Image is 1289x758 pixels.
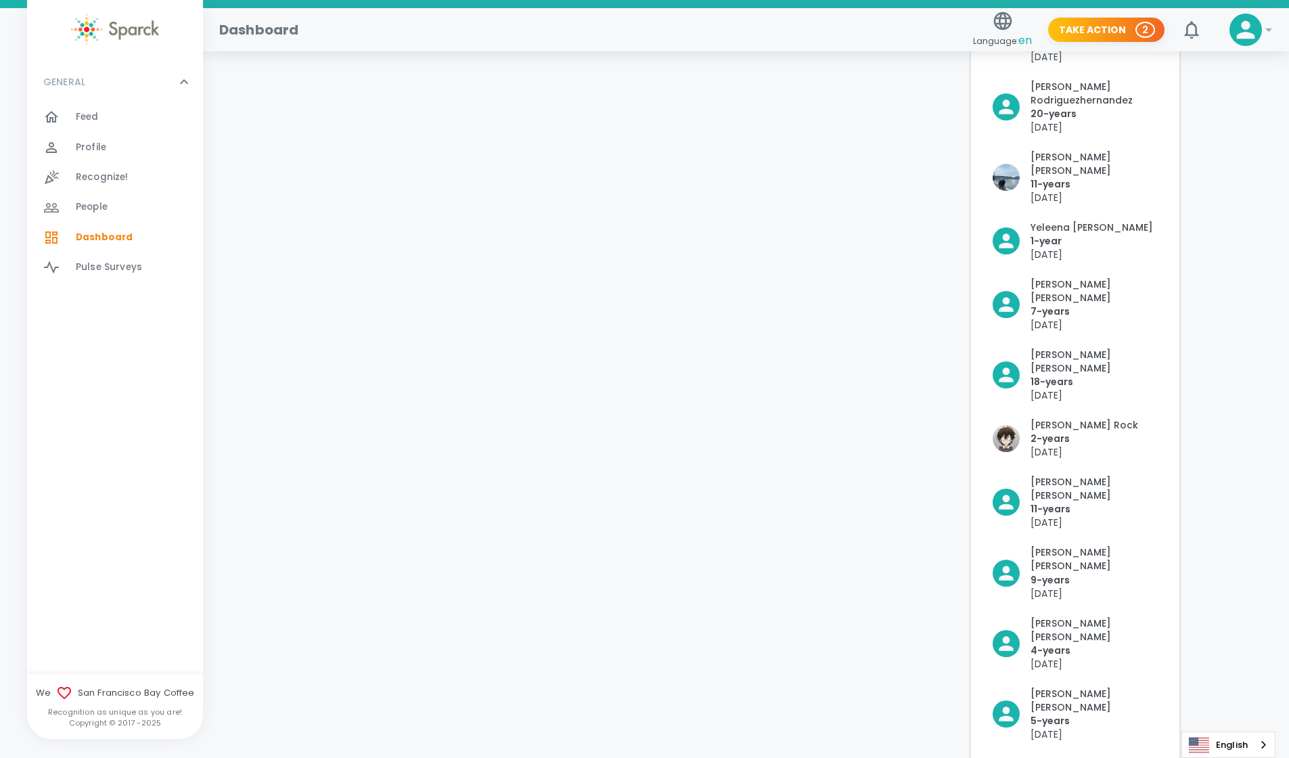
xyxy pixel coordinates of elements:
a: People [27,192,203,222]
span: Recognize! [76,171,129,184]
p: [PERSON_NAME] [PERSON_NAME] [1031,545,1158,573]
p: 20- years [1031,107,1158,120]
div: Click to Recognize! [982,337,1158,402]
p: 7- years [1031,305,1158,318]
p: [DATE] [1031,248,1153,261]
p: [DATE] [1031,318,1158,332]
p: [PERSON_NAME] Rock [1031,418,1138,432]
p: [PERSON_NAME] [PERSON_NAME] [1031,687,1158,714]
div: Click to Recognize! [982,139,1158,204]
button: Click to Recognize! [993,221,1153,261]
p: [PERSON_NAME] [PERSON_NAME] [1031,475,1158,502]
p: 11- years [1031,502,1158,516]
span: Feed [76,110,99,124]
a: Feed [27,102,203,132]
h1: Dashboard [219,19,298,41]
button: Click to Recognize! [993,545,1158,600]
p: [PERSON_NAME] [PERSON_NAME] [1031,277,1158,305]
button: Click to Recognize! [993,348,1158,402]
div: Language [1181,732,1275,758]
img: Picture of Anna Belle Heredia [993,164,1020,191]
a: Recognize! [27,162,203,192]
div: GENERAL [27,102,203,288]
p: [DATE] [1031,516,1158,529]
span: Profile [76,141,106,154]
a: Profile [27,133,203,162]
p: [PERSON_NAME] [PERSON_NAME] [1031,617,1158,644]
div: Click to Recognize! [982,676,1158,741]
button: Click to Recognize! [993,80,1158,134]
div: Click to Recognize! [982,606,1158,671]
div: Click to Recognize! [982,535,1158,600]
button: Click to Recognize! [993,277,1158,332]
span: People [76,200,108,214]
a: Sparck logo [27,14,203,45]
p: [DATE] [1031,587,1158,600]
p: 2 [1142,23,1148,37]
p: [PERSON_NAME] [PERSON_NAME] [1031,150,1158,177]
p: Copyright © 2017 - 2025 [27,717,203,728]
button: Click to Recognize! [993,475,1158,529]
span: We San Francisco Bay Coffee [27,685,203,701]
p: Recognition as unique as you are! [27,707,203,717]
img: Sparck logo [71,14,159,45]
button: Language:en [968,6,1037,54]
span: Language: [973,32,1032,50]
p: [PERSON_NAME] Rodriguezhernandez [1031,80,1158,107]
img: Picture of Rowan Rock [993,425,1020,452]
p: [DATE] [1031,191,1158,204]
span: Pulse Surveys [76,261,142,274]
p: [PERSON_NAME] [PERSON_NAME] [1031,348,1158,375]
div: Click to Recognize! [982,407,1138,459]
span: en [1018,32,1032,48]
p: 2- years [1031,432,1138,445]
p: [DATE] [1031,728,1158,741]
p: [DATE] [1031,50,1158,64]
p: GENERAL [43,75,85,89]
div: Click to Recognize! [982,210,1153,261]
p: [DATE] [1031,657,1158,671]
button: Click to Recognize! [993,150,1158,204]
a: Dashboard [27,223,203,252]
p: [DATE] [1031,388,1158,402]
p: Yeleena [PERSON_NAME] [1031,221,1153,234]
button: Take Action 2 [1048,18,1164,43]
button: Click to Recognize! [993,617,1158,671]
a: English [1182,732,1275,757]
aside: Language selected: English [1181,732,1275,758]
p: [DATE] [1031,445,1138,459]
div: Click to Recognize! [982,267,1158,332]
p: 5- years [1031,714,1158,728]
p: 1- year [1031,234,1153,248]
span: Dashboard [76,231,133,244]
a: Pulse Surveys [27,252,203,282]
div: GENERAL [27,62,203,102]
div: Click to Recognize! [982,69,1158,134]
p: [DATE] [1031,120,1158,134]
div: Click to Recognize! [982,464,1158,529]
button: Click to Recognize! [993,687,1158,741]
p: 18- years [1031,375,1158,388]
p: 4- years [1031,644,1158,657]
button: Click to Recognize! [993,418,1138,459]
p: 11- years [1031,177,1158,191]
p: 9- years [1031,573,1158,587]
